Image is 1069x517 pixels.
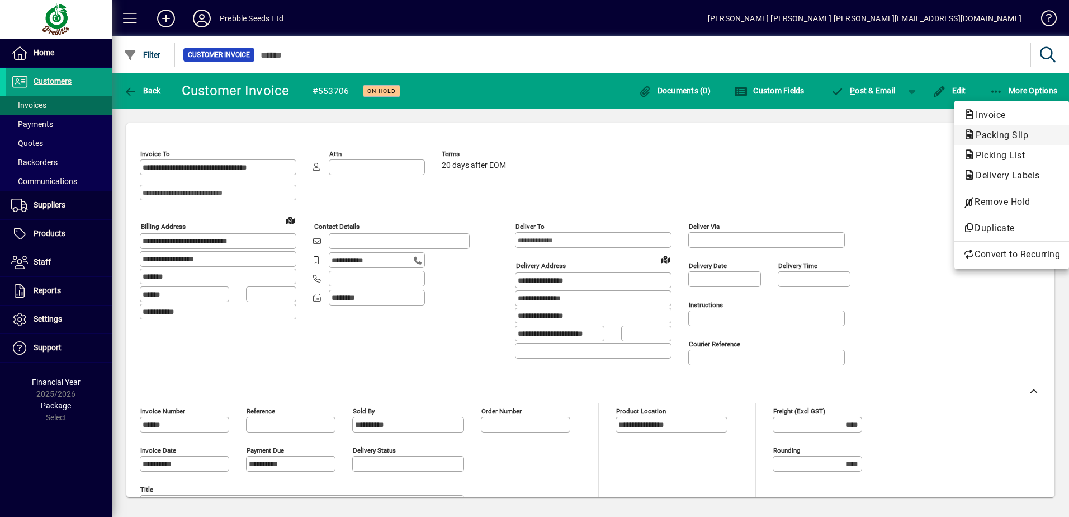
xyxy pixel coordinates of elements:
[963,195,1060,209] span: Remove Hold
[963,150,1030,161] span: Picking List
[963,248,1060,261] span: Convert to Recurring
[963,110,1011,120] span: Invoice
[963,222,1060,235] span: Duplicate
[963,170,1046,181] span: Delivery Labels
[963,130,1034,140] span: Packing Slip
